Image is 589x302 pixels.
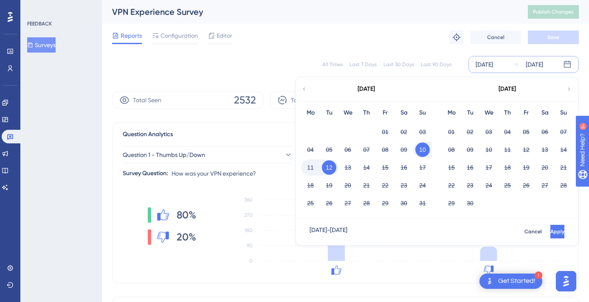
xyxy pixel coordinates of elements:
[397,196,411,210] button: 30
[415,178,430,193] button: 24
[444,178,459,193] button: 22
[463,143,477,157] button: 09
[322,178,336,193] button: 19
[482,160,496,175] button: 17
[133,95,161,105] span: Total Seen
[444,143,459,157] button: 08
[528,5,579,19] button: Publish Changes
[123,146,293,163] button: Question 1 - Thumbs Up/Down
[444,160,459,175] button: 15
[499,84,516,94] div: [DATE]
[320,108,338,118] div: Tu
[415,160,430,175] button: 17
[550,228,564,235] span: Apply
[553,268,579,294] iframe: UserGuiding AI Assistant Launcher
[349,61,377,68] div: Last 7 Days
[500,160,515,175] button: 18
[519,178,533,193] button: 26
[482,143,496,157] button: 10
[341,143,355,157] button: 06
[519,160,533,175] button: 19
[556,143,571,157] button: 14
[378,143,392,157] button: 08
[442,108,461,118] div: Mo
[322,61,343,68] div: All Times
[310,225,347,238] div: [DATE] - [DATE]
[519,125,533,139] button: 05
[383,61,414,68] div: Last 30 Days
[470,31,521,44] button: Cancel
[161,31,198,41] span: Configuration
[421,61,451,68] div: Last 90 Days
[58,4,63,11] div: 9+
[359,178,374,193] button: 21
[357,108,376,118] div: Th
[556,160,571,175] button: 21
[303,143,318,157] button: 04
[524,225,542,238] button: Cancel
[397,143,411,157] button: 09
[234,93,256,107] span: 2532
[550,225,564,238] button: Apply
[479,108,498,118] div: We
[177,208,196,222] span: 80%
[245,227,253,233] tspan: 180
[461,108,479,118] div: Tu
[535,108,554,118] div: Sa
[303,196,318,210] button: 25
[322,196,336,210] button: 26
[217,31,232,41] span: Editor
[395,108,413,118] div: Sa
[463,178,477,193] button: 23
[482,125,496,139] button: 03
[378,196,392,210] button: 29
[528,31,579,44] button: Save
[485,238,493,246] tspan: 84
[341,196,355,210] button: 27
[112,6,507,18] div: VPN Experience Survey
[291,95,335,105] span: Total Responses
[177,230,196,244] span: 20%
[415,143,430,157] button: 10
[27,37,56,53] button: Surveys
[479,274,542,289] div: Open Get Started! checklist, remaining modules: 1
[359,143,374,157] button: 07
[444,125,459,139] button: 01
[376,108,395,118] div: Fr
[359,160,374,175] button: 14
[538,160,552,175] button: 20
[500,125,515,139] button: 04
[244,197,253,203] tspan: 360
[476,59,493,70] div: [DATE]
[463,125,477,139] button: 02
[463,160,477,175] button: 16
[538,143,552,157] button: 13
[249,258,253,264] tspan: 0
[500,143,515,157] button: 11
[123,150,205,160] span: Question 1 - Thumbs Up/Down
[498,277,535,286] div: Get Started!
[378,125,392,139] button: 01
[485,276,495,286] img: launcher-image-alternative-text
[378,160,392,175] button: 15
[27,20,52,27] div: FEEDBACK
[463,196,477,210] button: 30
[303,160,318,175] button: 11
[556,125,571,139] button: 07
[535,271,542,279] div: 1
[358,84,375,94] div: [DATE]
[556,178,571,193] button: 28
[121,31,142,41] span: Reports
[322,160,336,175] button: 12
[397,160,411,175] button: 16
[301,108,320,118] div: Mo
[123,168,168,179] div: Survey Question:
[244,212,253,218] tspan: 270
[538,125,552,139] button: 06
[338,108,357,118] div: We
[378,178,392,193] button: 22
[322,143,336,157] button: 05
[500,178,515,193] button: 25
